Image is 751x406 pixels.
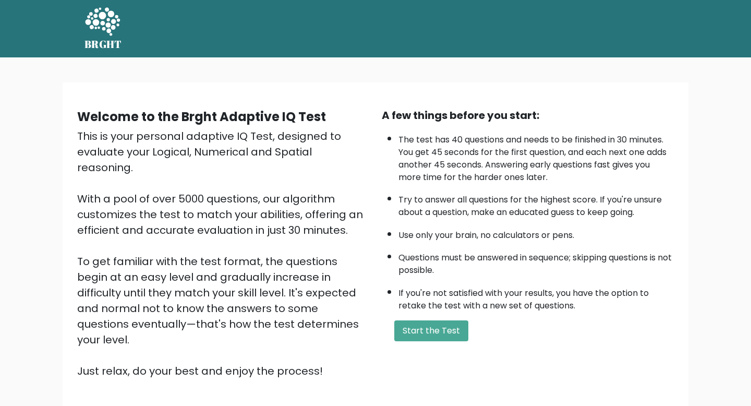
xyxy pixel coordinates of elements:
[77,128,369,379] div: This is your personal adaptive IQ Test, designed to evaluate your Logical, Numerical and Spatial ...
[394,320,468,341] button: Start the Test
[84,4,122,53] a: BRGHT
[398,128,674,184] li: The test has 40 questions and needs to be finished in 30 minutes. You get 45 seconds for the firs...
[398,282,674,312] li: If you're not satisfied with your results, you have the option to retake the test with a new set ...
[398,246,674,277] li: Questions must be answered in sequence; skipping questions is not possible.
[398,224,674,242] li: Use only your brain, no calculators or pens.
[398,188,674,219] li: Try to answer all questions for the highest score. If you're unsure about a question, make an edu...
[382,108,674,123] div: A few things before you start:
[77,108,326,125] b: Welcome to the Brght Adaptive IQ Test
[84,38,122,51] h5: BRGHT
